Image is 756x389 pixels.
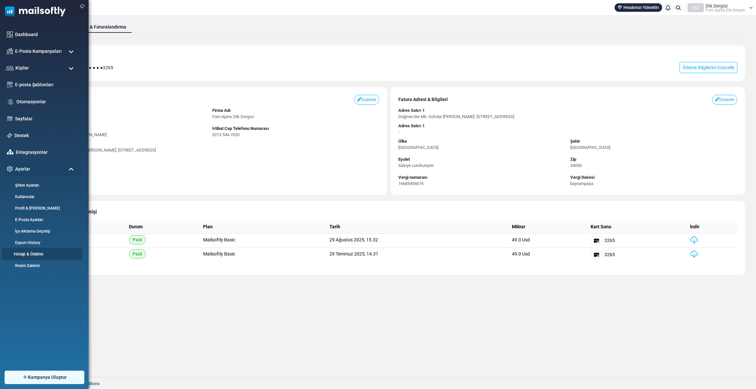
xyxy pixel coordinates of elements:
th: Tarih [327,220,510,234]
a: Hesabınızı Yükseltin [615,3,662,12]
span: bayrampaşa [570,181,593,186]
span: Fom Ajans Dtk Dergi̇si̇ [705,8,745,12]
img: dashboard-icon.svg [7,31,13,37]
span: Adres Satırı 1 [398,123,425,128]
a: Kullanıcılar [4,194,79,200]
a: Dashboard [15,31,77,38]
span: İrtibat Cep Telefonu Numarası [212,126,269,131]
img: landing_pages.svg [7,116,13,122]
img: contacts-icon.svg [6,66,14,70]
td: Mailsoftly Basic [200,248,327,262]
div: FAD [687,3,704,12]
a: Export History [4,240,79,246]
span: E-Posta Kampanyaları [15,48,62,55]
span: 34050 [570,163,582,168]
span: Ayarlar [15,166,30,173]
a: Profil & [PERSON_NAME] [4,205,79,211]
a: FAD Dtk Dergi̇si̇ Fom Ajans Dtk Dergi̇si̇ [687,3,753,12]
span: 16685494676 [398,181,424,186]
span: Fatura Adresi & Bilgileri [398,96,448,103]
h6: Ödeme Yöntemi [40,53,737,59]
span: - [398,130,400,134]
span: Vergi Dairesi [570,175,595,180]
a: Entegrasyonlar [16,149,77,156]
th: Miktar [509,220,588,234]
span: Vergi numarası [398,175,428,180]
img: settings-icon.svg [7,166,13,172]
a: Sayfalar [15,115,77,122]
td: 29 Temmuz 2025, 14.31 [327,248,510,262]
th: Durum [126,220,200,234]
span: 3265 [604,251,615,258]
a: Resim Galerisi [4,263,79,269]
a: Hesabım & Faturalandırma [65,21,132,33]
img: campaigns-icon.png [7,48,13,54]
span: türkiye cumhuriyeti [398,163,433,168]
td: 49.0 Usd [509,248,588,262]
footer: 2025 [21,377,756,389]
img: email-templates-icon.svg [7,82,13,88]
span: Ülke [398,139,407,144]
span: Düğmeciler Mh. Sofular [PERSON_NAME]. [STREET_ADDRESS] [40,148,156,153]
td: 49.0 Usd [509,234,588,248]
a: E-Posta Ayarları [4,217,79,223]
span: Eyalet [398,157,410,162]
span: Paid [129,235,146,244]
img: support-icon.svg [7,133,12,138]
a: İçe Aktarma Geçmişi [4,228,79,234]
th: İndir [687,220,737,234]
span: Fom Ajans Dtk Dergi̇si̇ [212,114,254,119]
td: Mailsoftly Basic [200,234,327,248]
span: Kampanya Oluştur [28,374,67,381]
span: Firma Adı [212,108,231,113]
span: 0212 544 7620 [212,132,240,137]
th: Kart Sonu [588,220,688,234]
span: Dtk Dergi̇si̇ [705,4,728,8]
span: Şehir [570,139,580,144]
span: [GEOGRAPHIC_DATA] [570,145,610,150]
td: 29 Ağustos 2025, 15.32 [327,234,510,248]
a: Hesap & Ödeme [2,251,80,257]
a: Ödeme Bilgilerini Güncelle [680,62,737,73]
span: Adres Satırı 1 [398,108,425,113]
a: Otomasyonlar [16,98,77,105]
a: Düzenle [354,95,379,105]
span: Kişiler [15,65,29,72]
img: workflow.svg [7,98,14,106]
span: Zip [570,157,576,162]
h6: Faturalandırma Geçmişi [40,209,737,215]
span: Paid [129,249,146,258]
th: Plan [200,220,327,234]
a: Destek [14,132,77,139]
span: Düğmeciler Mh. Sofular [PERSON_NAME]. [STREET_ADDRESS] [398,114,514,119]
a: E-posta Şablonları [15,81,77,88]
a: Şirket Ayarları [4,182,79,188]
span: [GEOGRAPHIC_DATA] [398,145,438,150]
span: 3265 [604,237,615,244]
a: Düzenle [712,95,737,105]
